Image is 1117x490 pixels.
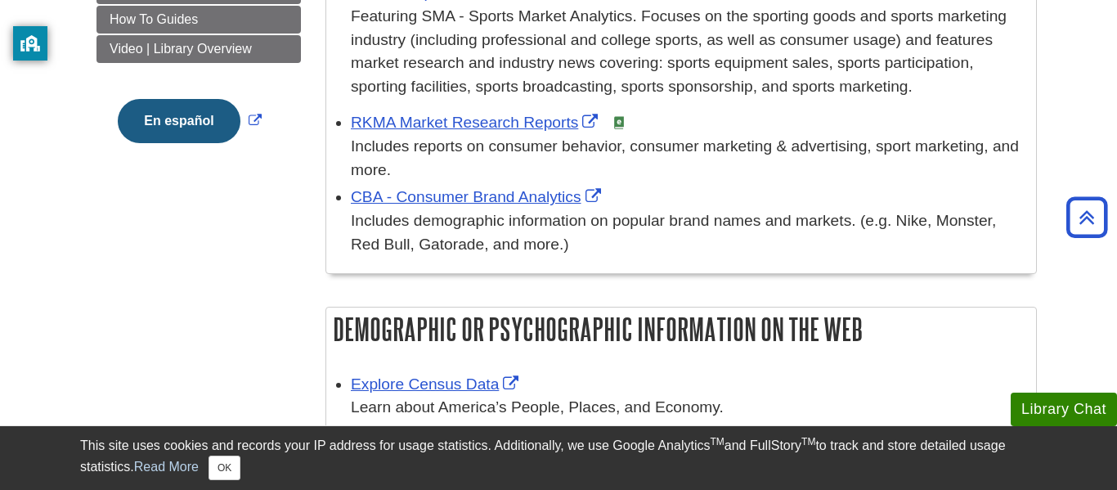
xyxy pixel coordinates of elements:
h2: Demographic or Psychographic Information on the Web [326,308,1036,351]
img: e-Book [612,116,626,129]
a: Back to Top [1061,206,1113,228]
div: Learn about America’s People, Places, and Economy. [351,396,1028,420]
a: Link opens in new window [351,375,523,393]
a: Read More [134,460,199,474]
button: Library Chat [1011,393,1117,426]
sup: TM [801,436,815,447]
div: This site uses cookies and records your IP address for usage statistics. Additionally, we use Goo... [80,436,1037,480]
a: Video | Library Overview [96,35,301,63]
button: Close [209,456,240,480]
a: How To Guides [96,6,301,34]
div: Includes reports on consumer behavior, consumer marketing & advertising, sport marketing, and more. [351,135,1028,182]
p: Featuring SMA - Sports Market Analytics. Focuses on the sporting goods and sports marketing indus... [351,5,1028,99]
a: Link opens in new window [114,114,265,128]
a: Link opens in new window [351,188,605,205]
div: Includes demographic information on popular brand names and markets. (e.g. Nike, Monster, Red Bul... [351,209,1028,257]
sup: TM [710,436,724,447]
a: Link opens in new window [351,114,602,131]
button: En español [118,99,240,143]
button: privacy banner [13,26,47,61]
